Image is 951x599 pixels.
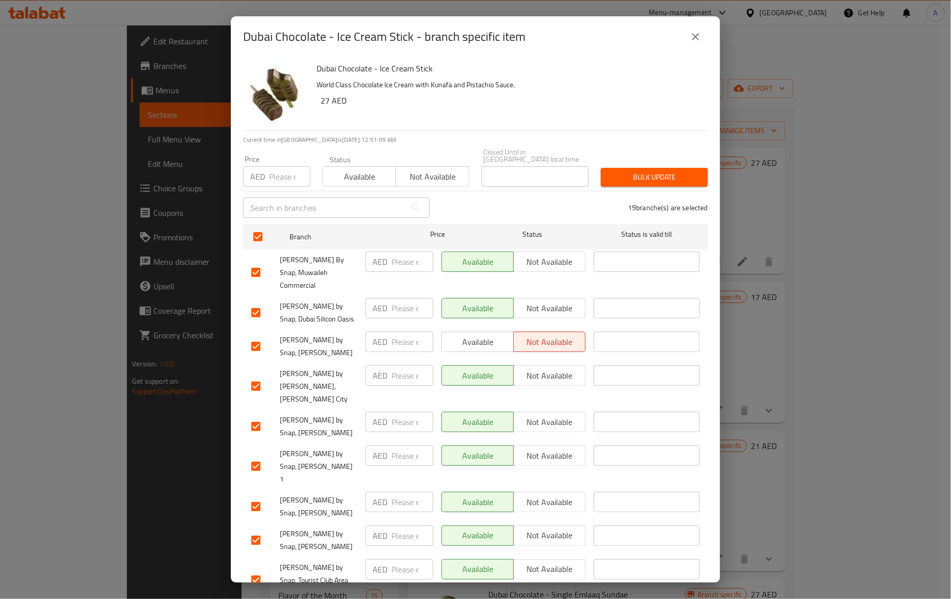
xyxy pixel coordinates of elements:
span: Available [446,528,510,543]
p: AED [373,256,387,268]
span: Bulk update [609,171,700,184]
span: Price [404,228,471,241]
button: Not available [513,526,586,546]
p: AED [373,563,387,576]
p: AED [373,496,387,508]
span: Not available [518,562,582,577]
button: Available [441,332,514,352]
span: Available [446,495,510,510]
span: [PERSON_NAME] by [PERSON_NAME], [PERSON_NAME] City [280,367,357,406]
input: Please enter price [391,332,433,352]
input: Please enter price [391,412,433,432]
p: AED [373,416,387,428]
button: Not available [395,166,469,187]
button: Not available [513,492,586,512]
button: Not available [513,559,586,580]
input: Please enter price [391,298,433,318]
span: Not available [518,448,582,463]
input: Please enter price [269,166,310,187]
span: [PERSON_NAME] by Snap, Dubai Silicon Oasis [280,300,357,326]
span: [PERSON_NAME] By Snap, Muwaileh Commercial [280,254,357,292]
button: Not available [513,332,586,352]
span: Available [327,169,392,184]
span: Not available [518,528,582,543]
button: Not available [513,445,586,466]
span: Not available [518,415,582,430]
span: [PERSON_NAME] by Snap, [PERSON_NAME] [280,414,357,439]
span: [PERSON_NAME] by Snap, [PERSON_NAME] 1 [280,447,357,486]
span: [PERSON_NAME] by Snap, [PERSON_NAME] [280,494,357,519]
button: Available [323,166,396,187]
input: Search in branches [243,197,406,218]
p: World Class Chocolate Ice Cream with Kunafa and Pistachio Sauce. [316,79,700,91]
h2: Dubai Chocolate - Ice Cream Stick - branch specific item [243,29,525,45]
span: [PERSON_NAME] by Snap, [PERSON_NAME] [280,528,357,553]
button: Not available [513,412,586,432]
p: AED [373,302,387,314]
button: Available [441,298,514,318]
h6: Dubai Chocolate - Ice Cream Stick [316,61,700,76]
button: Available [441,526,514,546]
span: Not available [518,255,582,269]
button: Available [441,492,514,512]
input: Please enter price [391,492,433,512]
p: AED [373,530,387,542]
p: AED [373,450,387,462]
button: Not available [513,365,586,386]
input: Please enter price [391,445,433,466]
button: Not available [513,252,586,272]
span: Not available [518,301,582,316]
span: Not available [518,335,582,350]
span: Not available [518,368,582,383]
button: Available [441,559,514,580]
span: Available [446,562,510,577]
h6: 27 AED [321,93,700,108]
p: AED [250,170,265,183]
p: Current time in [GEOGRAPHIC_DATA] is [DATE] 12:51:09 AM [243,135,708,144]
span: Available [446,448,510,463]
span: Available [446,415,510,430]
button: close [683,24,708,49]
span: Not available [400,169,465,184]
span: Branch [289,231,395,243]
span: [PERSON_NAME] by Snap, [PERSON_NAME] [280,334,357,359]
button: Available [441,412,514,432]
p: AED [373,336,387,348]
button: Bulk update [601,168,708,187]
button: Not available [513,298,586,318]
input: Please enter price [391,252,433,272]
span: Status is valid till [594,228,700,241]
input: Please enter price [391,559,433,580]
input: Please enter price [391,526,433,546]
img: Dubai Chocolate - Ice Cream Stick [243,61,308,127]
span: Not available [518,495,582,510]
span: Available [446,368,510,383]
span: Status [480,228,586,241]
button: Available [441,252,514,272]
span: Available [446,301,510,316]
p: 19 branche(s) are selected [628,203,708,213]
p: AED [373,369,387,382]
button: Available [441,365,514,386]
button: Available [441,445,514,466]
span: Available [446,335,510,350]
input: Please enter price [391,365,433,386]
span: Available [446,255,510,269]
